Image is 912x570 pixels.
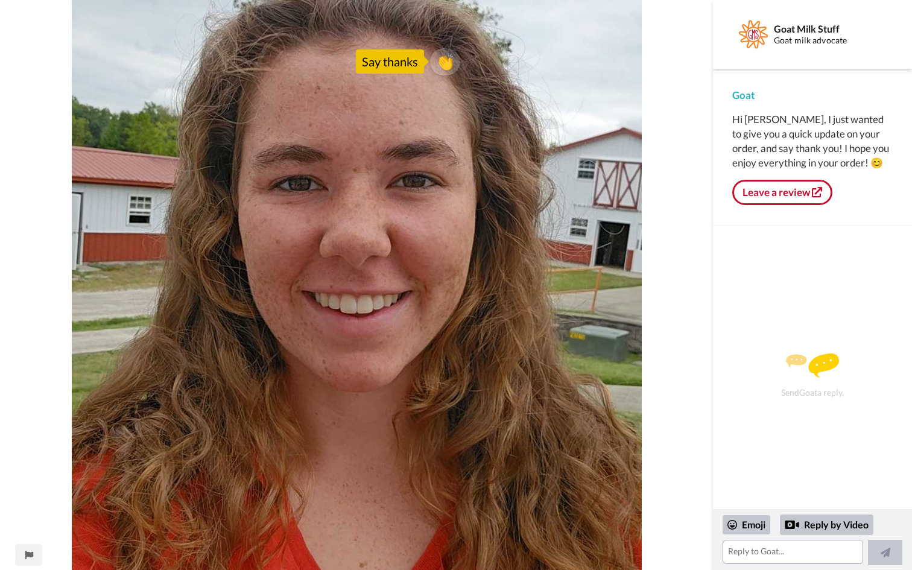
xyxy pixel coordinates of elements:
[732,112,893,170] div: Hi [PERSON_NAME], I just wanted to give you a quick update on your order, and say thank you! I ho...
[430,52,460,71] span: 👏
[356,49,424,74] div: Say thanks
[739,20,768,49] img: Profile Image
[780,515,873,535] div: Reply by Video
[774,23,892,34] div: Goat Milk Stuff
[732,88,893,103] div: Goat
[723,515,770,534] div: Emoji
[786,353,839,378] img: message.svg
[774,36,892,46] div: Goat milk advocate
[430,48,460,75] button: 👏
[732,180,832,205] a: Leave a review
[785,518,799,532] div: Reply by Video
[729,247,896,503] div: Send Goat a reply.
